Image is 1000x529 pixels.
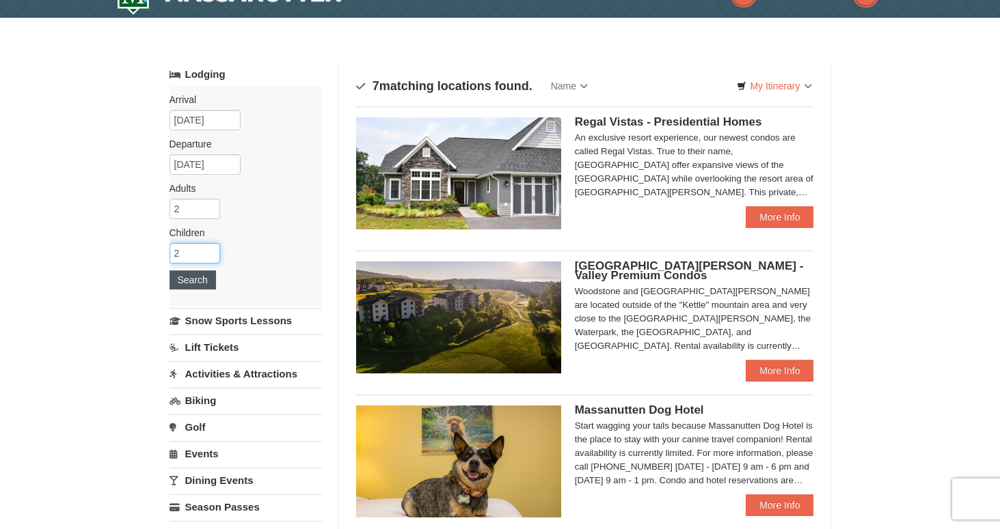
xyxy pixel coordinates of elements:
[575,285,814,353] div: Woodstone and [GEOGRAPHIC_DATA][PERSON_NAME] are located outside of the "Kettle" mountain area an...
[170,62,322,87] a: Lodging
[746,206,813,228] a: More Info
[575,131,814,199] div: An exclusive resort experience, our newest condos are called Regal Vistas. True to their name, [G...
[170,308,322,333] a: Snow Sports Lessons
[746,360,813,382] a: More Info
[170,93,312,106] label: Arrival
[170,182,312,195] label: Adults
[170,441,322,466] a: Events
[170,226,312,240] label: Children
[575,403,704,416] span: Massanutten Dog Hotel
[170,137,312,151] label: Departure
[170,361,322,386] a: Activities & Attractions
[575,115,762,128] span: Regal Vistas - Presidential Homes
[541,72,598,100] a: Name
[170,270,216,289] button: Search
[170,494,322,519] a: Season Passes
[170,334,322,360] a: Lift Tickets
[373,79,379,93] span: 7
[746,494,813,516] a: More Info
[356,405,561,517] img: 27428181-5-81c892a3.jpg
[356,79,532,93] h4: matching locations found.
[356,261,561,373] img: 19219041-4-ec11c166.jpg
[575,419,814,487] div: Start wagging your tails because Massanutten Dog Hotel is the place to stay with your canine trav...
[356,117,561,229] img: 19218991-1-902409a9.jpg
[170,414,322,440] a: Golf
[728,76,820,96] a: My Itinerary
[170,388,322,413] a: Biking
[170,468,322,493] a: Dining Events
[575,259,804,282] span: [GEOGRAPHIC_DATA][PERSON_NAME] - Valley Premium Condos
